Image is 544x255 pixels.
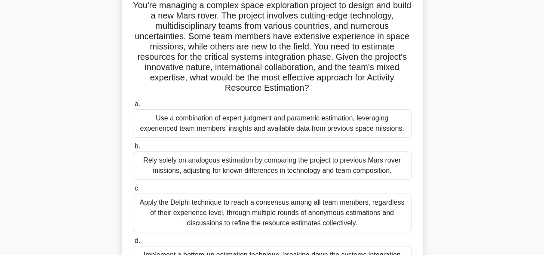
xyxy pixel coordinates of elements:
[135,237,140,244] span: d.
[133,194,412,232] div: Apply the Delphi technique to reach a consensus among all team members, regardless of their exper...
[135,142,140,150] span: b.
[133,151,412,180] div: Rely solely on analogous estimation by comparing the project to previous Mars rover missions, adj...
[135,100,140,108] span: a.
[133,109,412,138] div: Use a combination of expert judgment and parametric estimation, leveraging experienced team membe...
[135,184,140,192] span: c.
